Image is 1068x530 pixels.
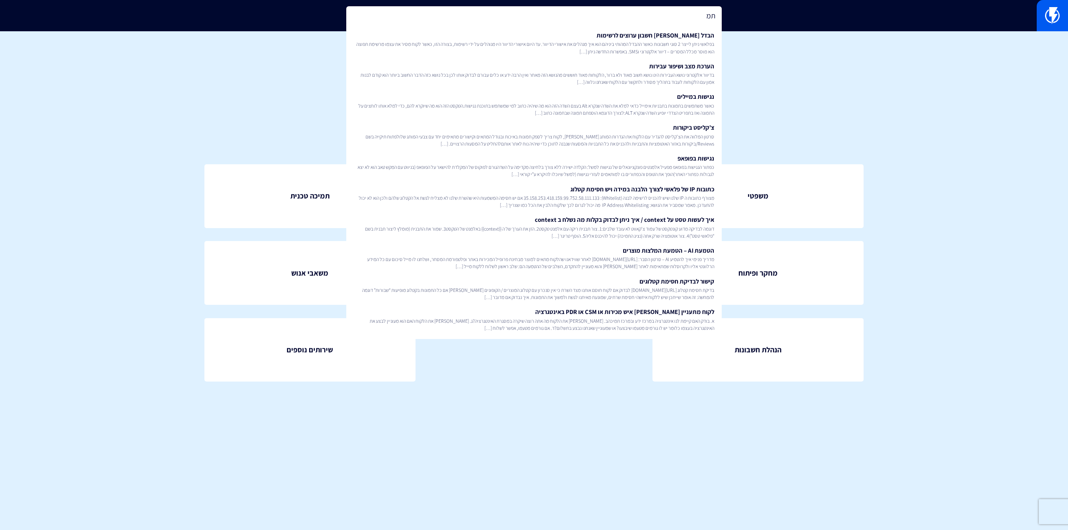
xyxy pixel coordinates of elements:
[350,274,718,304] a: קישור לבדיקת חסימת קטלוגיםבדיקת חסימת קטלוג [URL][DOMAIN_NAME] לבדוק אם לקוח חוסם אותנו מצד השרת ...
[738,268,778,279] span: מחקר ופיתוח
[652,164,864,228] a: משפטי
[652,241,864,305] a: מחקר ופיתוח
[350,212,718,243] a: איך לעשות טסט על context / איך ניתן לבדוק בקלות מה נשלח ב contextדוגמה לבדיקה מדוע קונטקסט של עמו...
[13,69,1055,83] p: צוות פלאשי היקר , כאן תוכלו למצוא נהלים ותשובות לכל תפקיד בארגון שלנו שיעזרו לכם להצליח.
[204,241,416,305] a: משאבי אנוש
[350,58,718,89] a: הערכת מצב ושיפור עבירותבדיוור אלקטרוני נושא העבירות הינו נושא חשוב מאוד ולא ברור, הלקוחות מאוד חו...
[354,194,714,208] span: מצורף כתובות ה IP שלנו שיש להכניס לרשימה לבנה (Whitelist): 35.158.253.418.159.99.752.58.111.133 א...
[354,317,714,332] span: א. בודק האם קיימת לנו אינטגרציה במרכז ידע ובמרכז תמיכהב. [PERSON_NAME] את הלקוח מה אתה רוצה שיקרה...
[354,163,714,178] span: כפתור הנגישות בפופאפ מפעיל אלמנטים פונקציונאלים של נגישות למשל: הקלדה ישירה ללא צורך בלחיצה מקדימ...
[354,40,714,55] span: בפלאשי ניתן לייצר 2 סוגי חשבונות כאשר ההבדל המהותי ביניהם הוא איך מנהלים את אישורי הדיוור. עד היו...
[748,191,768,201] span: משפטי
[350,89,718,120] a: נגישות במייליםכאשר משתמשים בתמונות בתבניות אימייל כדאי למלא את השדה שנקרא Alt בעצם השדה הזה הוא מ...
[204,164,416,228] a: תמיכה טכנית
[354,225,714,239] span: דוגמה לבדיקה מדוע קונטקסט של עמוד צ’קאווט לא עובד שלבים:1. צור תבנית ריקה עם אלמנט טקסט2. הזן את ...
[350,120,718,151] a: צ’קליסט ביקורותסרטון המלווה את הצ’קליסט להגדיר עם הלקוח את הגדרות המותג [PERSON_NAME], לקוח צריך ...
[652,318,864,382] a: הנהלת חשבונות
[290,191,330,201] span: תמיכה טכנית
[354,133,714,147] span: סרטון המלווה את הצ’קליסט להגדיר עם הלקוח את הגדרות המותג [PERSON_NAME], לקוח צריך לספק תמונות באי...
[287,344,333,355] span: שירותים נוספים
[354,71,714,85] span: בדיוור אלקטרוני נושא העבירות הינו נושא חשוב מאוד ולא ברור, הלקוחות מאוד חוששים מהנושא הזה מאחר וא...
[291,268,328,279] span: משאבי אנוש
[350,151,718,181] a: נגישות בפופאפכפתור הנגישות בפופאפ מפעיל אלמנטים פונקציונאלים של נגישות למשל: הקלדה ישירה ללא צורך...
[354,256,714,270] span: מדריך פנימי איך להטמיע AI – סרטון הסבר: [URL][DOMAIN_NAME] לאחר שווידאנו שהלקוח מתאים למוצר מבחינ...
[350,181,718,212] a: כתובות IP של פלאשי לצורך הלבנה במידה ויש חסימת קטלוגמצורף כתובות ה IP שלנו שיש להכניס לרשימה לבנה...
[354,102,714,116] span: כאשר משתמשים בתמונות בתבניות אימייל כדאי למלא את השדה שנקרא Alt בעצם השדה הזה הוא מה שיהיה כתוב ל...
[350,28,718,58] a: הבדל [PERSON_NAME] חשבון ערוצים לרשימותבפלאשי ניתן לייצר 2 סוגי חשבונות כאשר ההבדל המהותי ביניהם ...
[13,44,1055,60] h1: מנהל ידע ארגוני
[735,344,781,355] span: הנהלת חשבונות
[350,243,718,274] a: הטמעת AI – הטמעת המלצות מוצריםמדריך פנימי איך להטמיע AI – סרטון הסבר: [URL][DOMAIN_NAME] לאחר שוו...
[354,286,714,301] span: בדיקת חסימת קטלוג [URL][DOMAIN_NAME] לבדוק אם לקוח חוסם אותנו מצד השרת כי אין סנכרון עם קטלוג המו...
[346,6,722,25] input: חיפוש מהיר...
[350,304,718,335] a: לקוח מתעניין [PERSON_NAME] איש מכירות או CSM או PDR באינטגרציהא. בודק האם קיימת לנו אינטגרציה במר...
[204,318,416,382] a: שירותים נוספים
